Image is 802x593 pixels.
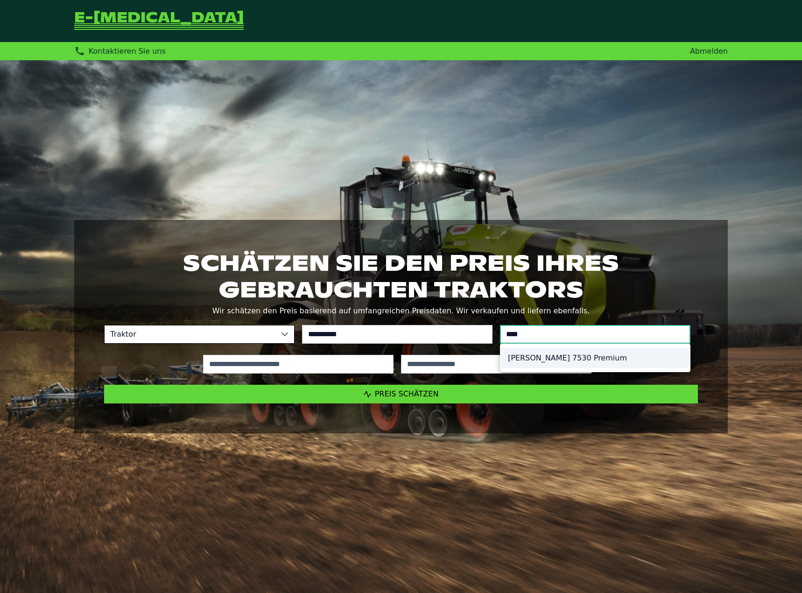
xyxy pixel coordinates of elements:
[375,389,439,398] span: Preis schätzen
[500,348,690,368] li: [PERSON_NAME] 7530 Premium
[104,385,698,403] button: Preis schätzen
[690,47,728,56] a: Abmelden
[74,11,244,31] a: Zurück zur Startseite
[89,47,166,56] span: Kontaktieren Sie uns
[104,250,698,302] h1: Schätzen Sie den Preis Ihres gebrauchten Traktors
[500,344,690,372] ul: Option List
[105,325,275,343] span: Traktor
[74,46,166,56] div: Kontaktieren Sie uns
[104,304,698,318] p: Wir schätzen den Preis basierend auf umfangreichen Preisdaten. Wir verkaufen und liefern ebenfalls.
